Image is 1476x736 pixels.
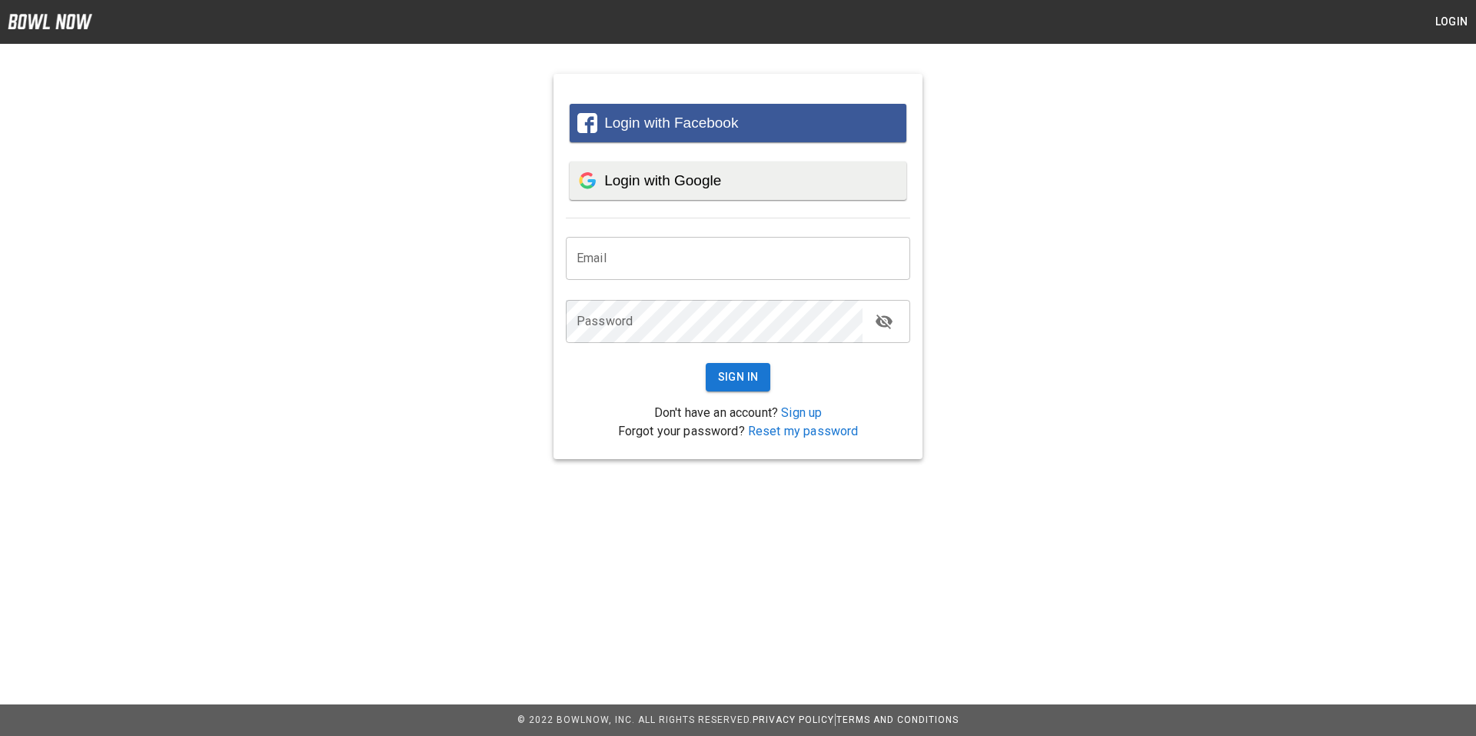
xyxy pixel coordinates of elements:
[836,714,959,725] a: Terms and Conditions
[566,404,910,422] p: Don't have an account?
[570,104,906,142] button: Login with Facebook
[781,405,822,420] a: Sign up
[706,363,771,391] button: Sign In
[869,306,899,337] button: toggle password visibility
[748,424,859,438] a: Reset my password
[566,422,910,441] p: Forgot your password?
[604,115,738,131] span: Login with Facebook
[570,162,906,200] button: Login with Google
[604,172,721,188] span: Login with Google
[753,714,834,725] a: Privacy Policy
[1427,8,1476,36] button: Login
[8,14,92,29] img: logo
[517,714,753,725] span: © 2022 BowlNow, Inc. All Rights Reserved.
